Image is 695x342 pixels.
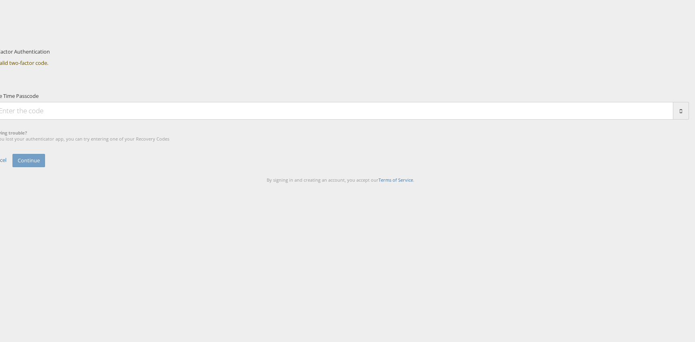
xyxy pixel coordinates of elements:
a: Terms of Service [378,177,413,183]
